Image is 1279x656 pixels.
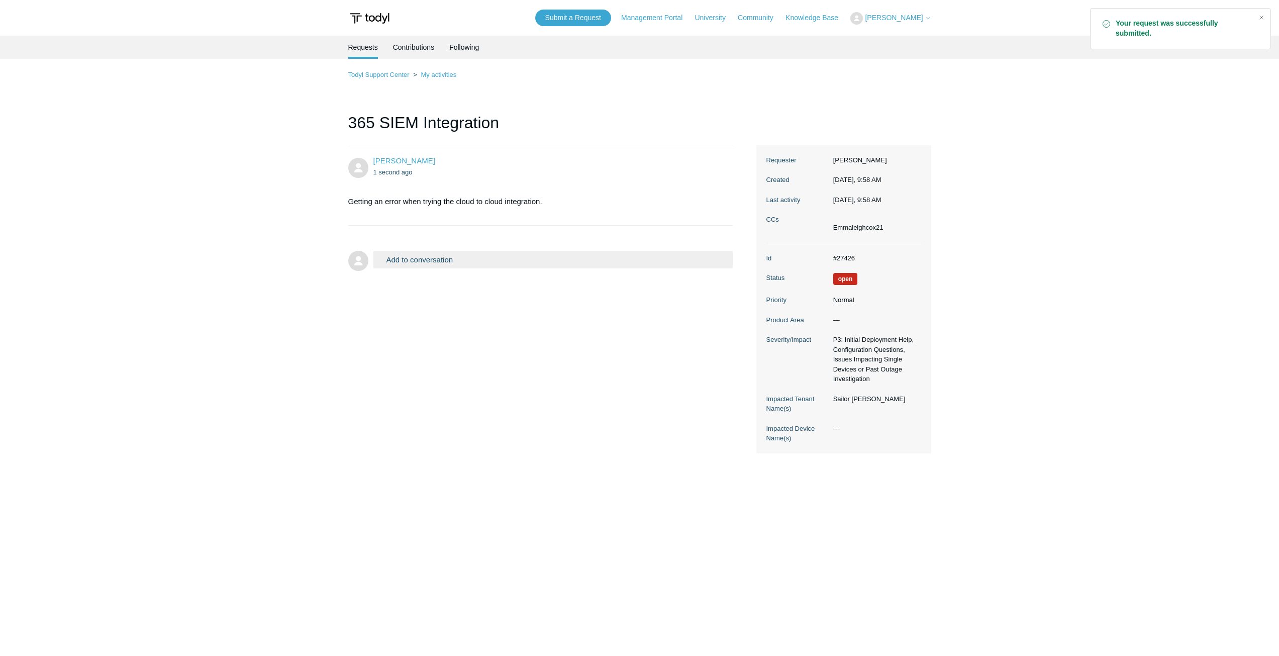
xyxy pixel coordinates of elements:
img: Todyl Support Center Help Center home page [348,9,391,28]
dt: Created [766,175,828,185]
span: We are working on a response for you [833,273,858,285]
strong: Your request was successfully submitted. [1116,19,1250,39]
time: 08/14/2025, 09:58 [833,196,881,204]
li: Requests [348,36,378,59]
dd: — [828,424,921,434]
a: University [695,13,735,23]
a: Community [738,13,783,23]
a: Todyl Support Center [348,71,410,78]
li: Todyl Support Center [348,71,412,78]
a: Following [449,36,479,59]
li: My activities [411,71,456,78]
dt: CCs [766,215,828,225]
p: Getting an error when trying the cloud to cloud integration. [348,196,723,208]
dt: Status [766,273,828,283]
dd: — [828,315,921,325]
a: Management Portal [621,13,693,23]
button: [PERSON_NAME] [850,12,931,25]
a: [PERSON_NAME] [373,156,435,165]
h1: 365 SIEM Integration [348,111,733,145]
dt: Id [766,253,828,263]
a: Knowledge Base [785,13,848,23]
span: [PERSON_NAME] [865,14,923,22]
a: Submit a Request [535,10,611,26]
a: My activities [421,71,456,78]
dd: P3: Initial Deployment Help, Configuration Questions, Issues Impacting Single Devices or Past Out... [828,335,921,384]
dt: Priority [766,295,828,305]
button: Add to conversation [373,251,733,268]
dt: Severity/Impact [766,335,828,345]
dd: #27426 [828,253,921,263]
span: Michael Shelton [373,156,435,165]
dt: Impacted Device Name(s) [766,424,828,443]
dt: Product Area [766,315,828,325]
dd: [PERSON_NAME] [828,155,921,165]
dt: Impacted Tenant Name(s) [766,394,828,414]
time: 08/14/2025, 09:58 [833,176,881,183]
dt: Last activity [766,195,828,205]
a: Contributions [393,36,435,59]
dt: Requester [766,155,828,165]
dd: Normal [828,295,921,305]
time: 08/14/2025, 09:58 [373,168,413,176]
dd: Sailor [PERSON_NAME] [828,394,921,404]
div: Close [1254,11,1268,25]
li: Emmaleighcox21 [833,223,883,233]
